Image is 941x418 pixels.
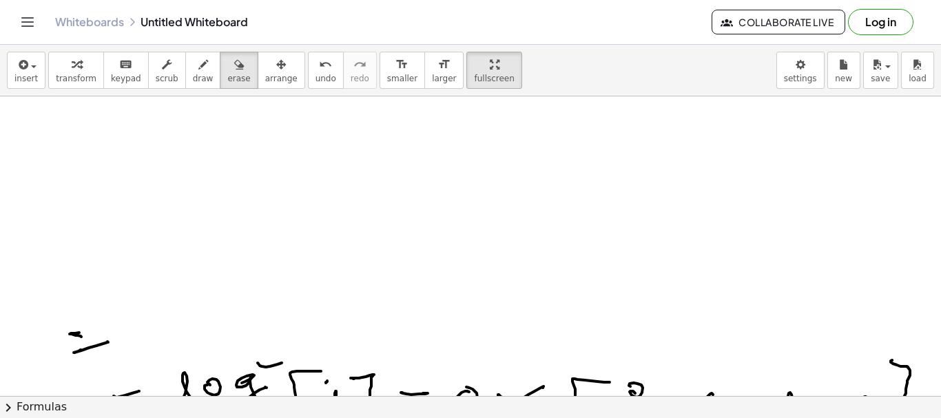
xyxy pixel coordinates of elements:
[319,56,332,73] i: undo
[56,74,96,83] span: transform
[871,74,890,83] span: save
[227,74,250,83] span: erase
[343,52,377,89] button: redoredo
[17,11,39,33] button: Toggle navigation
[432,74,456,83] span: larger
[14,74,38,83] span: insert
[466,52,521,89] button: fullscreen
[776,52,825,89] button: settings
[111,74,141,83] span: keypad
[351,74,369,83] span: redo
[119,56,132,73] i: keyboard
[55,15,124,29] a: Whiteboards
[827,52,860,89] button: new
[380,52,425,89] button: format_sizesmaller
[148,52,186,89] button: scrub
[901,52,934,89] button: load
[424,52,464,89] button: format_sizelarger
[863,52,898,89] button: save
[848,9,913,35] button: Log in
[474,74,514,83] span: fullscreen
[784,74,817,83] span: settings
[437,56,451,73] i: format_size
[265,74,298,83] span: arrange
[156,74,178,83] span: scrub
[103,52,149,89] button: keyboardkeypad
[308,52,344,89] button: undoundo
[353,56,366,73] i: redo
[48,52,104,89] button: transform
[723,16,834,28] span: Collaborate Live
[185,52,221,89] button: draw
[193,74,214,83] span: draw
[395,56,409,73] i: format_size
[387,74,417,83] span: smaller
[220,52,258,89] button: erase
[316,74,336,83] span: undo
[258,52,305,89] button: arrange
[712,10,845,34] button: Collaborate Live
[835,74,852,83] span: new
[909,74,927,83] span: load
[7,52,45,89] button: insert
